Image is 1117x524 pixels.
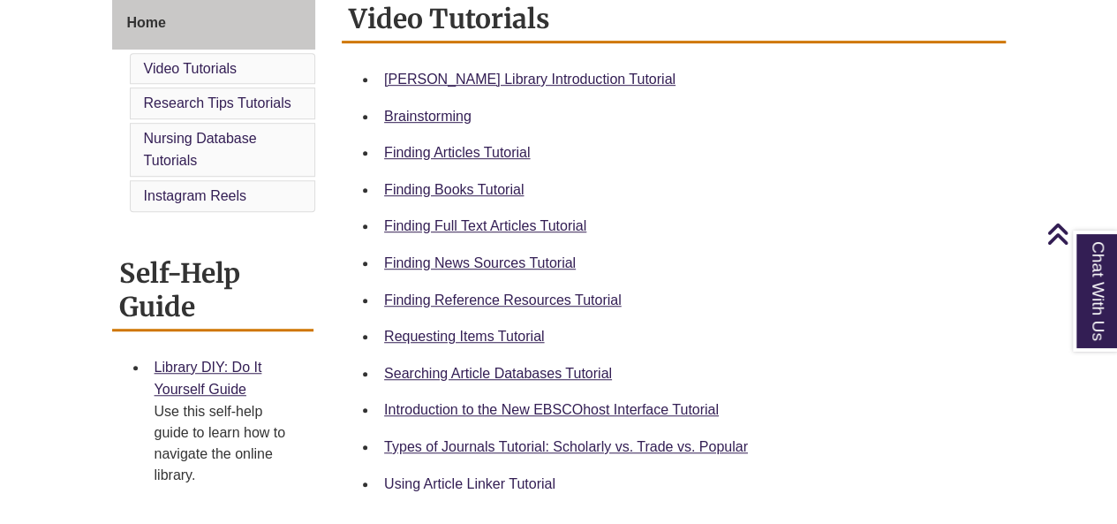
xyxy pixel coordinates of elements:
[384,366,612,381] a: Searching Article Databases Tutorial
[384,329,544,344] a: Requesting Items Tutorial
[384,292,622,308] a: Finding Reference Resources Tutorial
[384,218,586,233] a: Finding Full Text Articles Tutorial
[384,145,530,160] a: Finding Articles Tutorial
[144,188,247,203] a: Instagram Reels
[155,401,300,486] div: Use this self-help guide to learn how to navigate the online library.
[1046,222,1113,246] a: Back to Top
[384,72,675,87] a: [PERSON_NAME] Library Introduction Tutorial
[144,61,238,76] a: Video Tutorials
[384,439,748,454] a: Types of Journals Tutorial: Scholarly vs. Trade vs. Popular
[384,255,576,270] a: Finding News Sources Tutorial
[144,95,291,110] a: Research Tips Tutorials
[127,15,166,30] span: Home
[155,360,262,398] a: Library DIY: Do It Yourself Guide
[384,182,524,197] a: Finding Books Tutorial
[112,251,314,331] h2: Self-Help Guide
[384,402,719,417] a: Introduction to the New EBSCOhost Interface Tutorial
[144,131,257,169] a: Nursing Database Tutorials
[384,109,472,124] a: Brainstorming
[384,476,555,491] a: Using Article Linker Tutorial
